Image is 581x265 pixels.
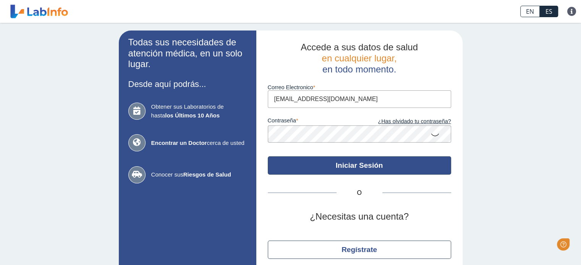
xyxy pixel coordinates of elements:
b: los Últimos 10 Años [165,112,220,119]
span: en cualquier lugar, [322,53,397,63]
span: cerca de usted [151,139,247,148]
span: Conocer sus [151,170,247,179]
button: Regístrate [268,241,451,259]
span: Accede a sus datos de salud [301,42,418,52]
label: Correo Electronico [268,84,451,90]
b: Riesgos de Salud [183,171,231,178]
button: Iniciar Sesión [268,156,451,175]
h2: ¿Necesitas una cuenta? [268,211,451,222]
h3: Desde aquí podrás... [128,79,247,89]
iframe: Help widget launcher [513,235,573,257]
a: ¿Has olvidado tu contraseña? [359,117,451,126]
span: en todo momento. [322,64,396,74]
label: contraseña [268,117,359,126]
a: EN [520,6,540,17]
span: O [337,188,382,198]
span: Obtener sus Laboratorios de hasta [151,103,247,120]
h2: Todas sus necesidades de atención médica, en un solo lugar. [128,37,247,70]
b: Encontrar un Doctor [151,140,207,146]
a: ES [540,6,558,17]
